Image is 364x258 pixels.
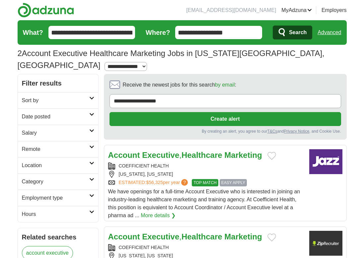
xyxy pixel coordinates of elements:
a: More details ❯ [141,212,176,220]
a: ESTIMATED:$56,325per year? [119,179,189,186]
span: Receive the newest jobs for this search : [123,81,236,89]
span: TOP MATCH [192,179,218,186]
a: Employers [322,6,347,14]
li: [EMAIL_ADDRESS][DOMAIN_NAME] [186,6,276,14]
h1: Account Executive Healthcare Marketing Jobs in [US_STATE][GEOGRAPHIC_DATA], [GEOGRAPHIC_DATA] [18,49,325,70]
button: Search [273,26,312,39]
a: Account Executive,Healthcare Marketing [108,151,262,160]
h2: Salary [22,129,89,137]
div: By creating an alert, you agree to our and , and Cookie Use. [109,128,341,134]
h2: Category [22,178,89,186]
strong: Marketing [224,151,262,160]
div: COEFFICIENT HEALTH [108,162,304,169]
h2: Filter results [18,74,98,92]
a: Salary [18,125,98,141]
a: Advanced [318,26,341,39]
span: Search [289,26,307,39]
label: What? [23,28,43,37]
img: Company logo [309,231,342,256]
a: Employment type [18,190,98,206]
span: 2 [18,47,22,59]
img: Adzuna logo [18,3,74,18]
a: T&Cs [267,129,277,134]
a: Remote [18,141,98,157]
span: ? [181,179,188,186]
span: EASY APPLY [220,179,247,186]
a: Category [18,173,98,190]
a: MyAdzuna [281,6,312,14]
div: [US_STATE], [US_STATE] [108,171,304,178]
strong: Executive [142,232,179,241]
span: $56,325 [146,180,163,185]
strong: Account [108,232,140,241]
strong: Marketing [224,232,262,241]
h2: Date posted [22,113,89,121]
h2: Related searches [22,232,94,242]
a: Location [18,157,98,173]
strong: Healthcare [182,151,222,160]
button: Create alert [109,112,341,126]
img: Company logo [309,149,342,174]
a: Sort by [18,92,98,108]
a: Privacy Notice [284,129,309,134]
strong: Healthcare [182,232,222,241]
strong: Account [108,151,140,160]
a: Account Executive,Healthcare Marketing [108,232,262,241]
h2: Sort by [22,97,89,104]
strong: Executive [142,151,179,160]
a: Hours [18,206,98,222]
h2: Remote [22,145,89,153]
button: Add to favorite jobs [267,233,276,241]
h2: Employment type [22,194,89,202]
a: by email [215,82,235,88]
span: We have openings for a full-time Account Executive who is interested in joining an industry-leadi... [108,189,300,218]
button: Add to favorite jobs [267,152,276,160]
a: Date posted [18,108,98,125]
div: COEFFICIENT HEALTH [108,244,304,251]
h2: Location [22,161,89,169]
h2: Hours [22,210,89,218]
label: Where? [146,28,170,37]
